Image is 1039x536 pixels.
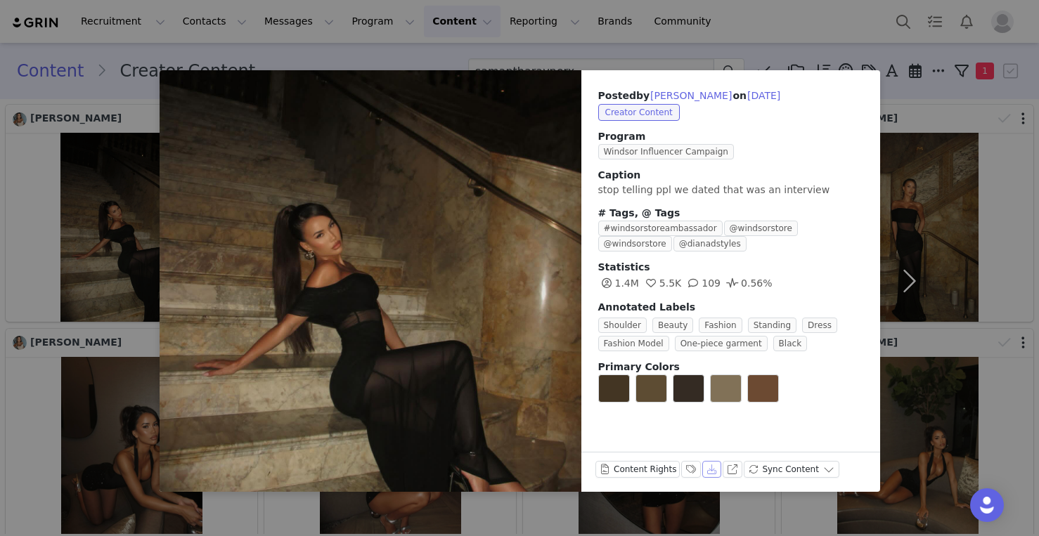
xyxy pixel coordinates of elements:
span: Caption [598,169,641,181]
span: Program [598,129,863,144]
span: Creator Content [598,104,680,121]
span: @windsorstore [598,236,672,251]
span: Annotated Labels [598,301,696,313]
span: Fashion [699,318,742,333]
span: 109 [685,277,721,289]
span: by [636,90,733,101]
span: Posted on [598,90,782,101]
span: 5.5K [643,277,681,289]
button: [PERSON_NAME] [650,87,733,104]
span: Primary Colors [598,361,680,372]
div: Open Intercom Messenger [970,488,1004,522]
a: Windsor Influencer Campaign [598,145,740,157]
button: [DATE] [747,87,781,104]
span: Statistics [598,261,650,273]
span: Shoulder [598,318,647,333]
span: 1.4M [598,277,639,289]
span: # Tags, @ Tags [598,207,680,218]
span: @windsorstore [724,221,798,236]
span: Beauty [652,318,693,333]
span: Fashion Model [598,336,669,351]
span: Dress [802,318,837,333]
span: Standing [748,318,796,333]
span: 0.56% [724,277,772,289]
span: Windsor Influencer Campaign [598,144,734,159]
span: @dianadstyles [673,236,747,251]
span: stop telling ppl we dated that was an interview [598,184,830,195]
button: Sync Content [744,461,839,478]
span: #windsorstoreambassador [598,221,723,236]
span: One-piece garment [675,336,768,351]
button: Content Rights [595,461,680,478]
span: Black [773,336,807,351]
